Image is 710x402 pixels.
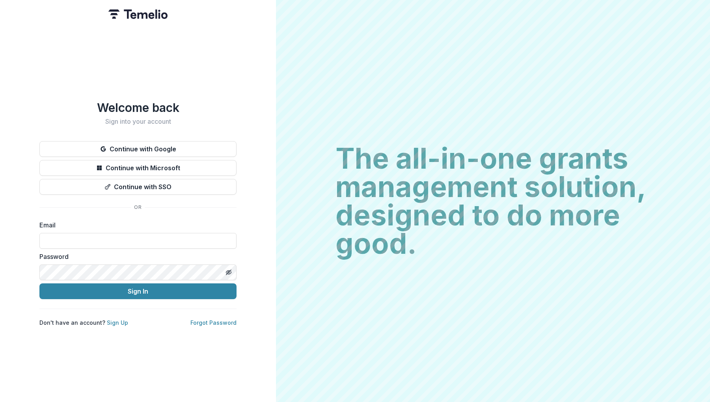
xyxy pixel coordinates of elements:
[39,100,237,115] h1: Welcome back
[39,179,237,195] button: Continue with SSO
[108,9,168,19] img: Temelio
[39,118,237,125] h2: Sign into your account
[39,141,237,157] button: Continue with Google
[107,319,128,326] a: Sign Up
[190,319,237,326] a: Forgot Password
[39,318,128,327] p: Don't have an account?
[39,160,237,176] button: Continue with Microsoft
[39,283,237,299] button: Sign In
[222,266,235,279] button: Toggle password visibility
[39,252,232,261] label: Password
[39,220,232,230] label: Email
